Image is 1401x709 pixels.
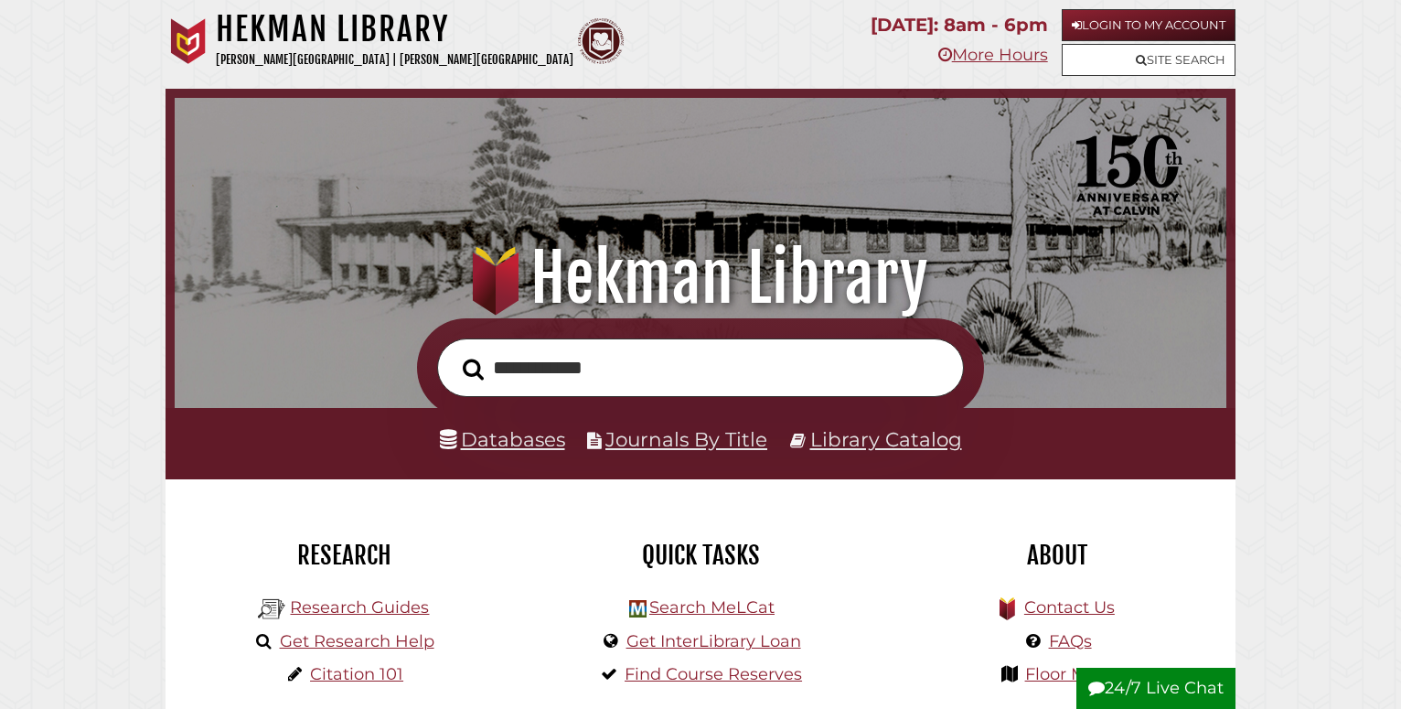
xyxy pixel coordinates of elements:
a: Databases [440,427,565,451]
h2: Research [179,540,508,571]
img: Calvin Theological Seminary [578,18,624,64]
a: More Hours [938,45,1048,65]
p: [DATE]: 8am - 6pm [871,9,1048,41]
i: Search [463,359,484,381]
a: Login to My Account [1062,9,1235,41]
a: FAQs [1049,631,1092,651]
a: Search MeLCat [649,597,775,618]
a: Find Course Reserves [625,664,802,684]
h1: Hekman Library [216,9,573,49]
a: Get InterLibrary Loan [626,631,801,651]
h1: Hekman Library [196,238,1205,318]
h2: Quick Tasks [536,540,865,571]
img: Calvin University [166,18,211,64]
a: Get Research Help [280,631,434,651]
img: Hekman Library Logo [629,600,647,618]
a: Research Guides [290,597,429,618]
a: Contact Us [1024,597,1115,618]
p: [PERSON_NAME][GEOGRAPHIC_DATA] | [PERSON_NAME][GEOGRAPHIC_DATA] [216,49,573,70]
a: Floor Maps [1025,664,1116,684]
h2: About [893,540,1222,571]
button: Search [454,353,493,385]
a: Library Catalog [810,427,962,451]
a: Journals By Title [605,427,767,451]
img: Hekman Library Logo [258,596,285,623]
a: Site Search [1062,44,1235,76]
a: Citation 101 [310,664,403,684]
